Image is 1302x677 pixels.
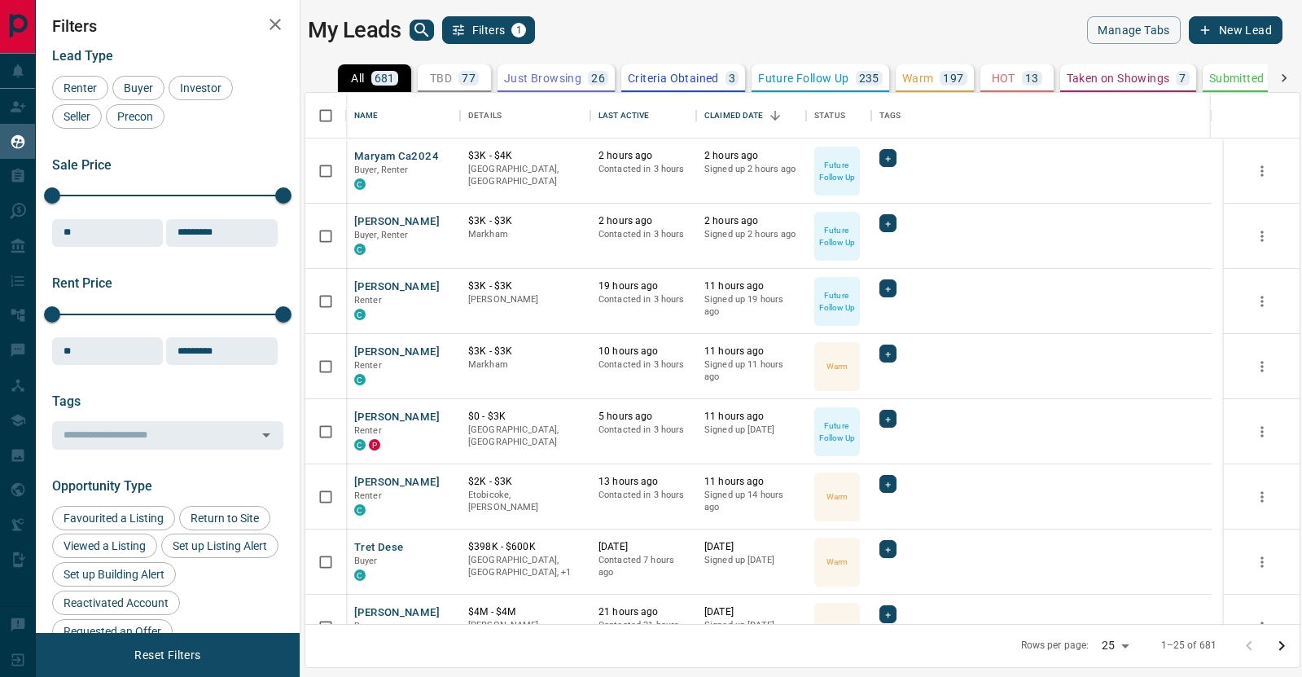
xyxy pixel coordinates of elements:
p: 11 hours ago [704,475,798,489]
p: 2 hours ago [598,149,688,163]
div: + [879,345,896,363]
span: Renter [354,295,382,306]
div: + [879,410,896,428]
span: + [885,150,891,166]
p: [PERSON_NAME] [468,619,582,632]
button: Maryam Ca2024 [354,149,439,165]
div: Details [460,93,590,138]
span: + [885,541,891,557]
p: Contacted in 3 hours [598,424,688,437]
div: Last Active [598,93,649,138]
p: 5 hours ago [598,410,688,424]
button: search button [410,20,434,41]
p: 13 [1025,73,1039,84]
span: Sale Price [52,157,112,173]
p: Signed up 2 hours ago [704,163,798,176]
p: Criteria Obtained [628,73,719,84]
div: Name [354,93,379,138]
button: more [1250,224,1274,248]
p: Warm [826,556,848,568]
div: condos.ca [354,504,366,516]
span: Opportunity Type [52,478,152,494]
p: Warm [826,621,848,633]
div: + [879,279,896,297]
div: Reactivated Account [52,591,180,615]
p: Rows per page: [1021,639,1089,653]
span: + [885,280,891,297]
p: Future Follow Up [816,289,858,314]
span: Buyer, Renter [354,230,409,240]
p: 11 hours ago [704,279,798,293]
p: Future Follow Up [758,73,848,84]
div: Favourited a Listing [52,506,175,530]
p: Signed up 14 hours ago [704,489,798,514]
span: Renter [58,81,103,95]
p: $0 - $3K [468,410,582,424]
p: Contacted in 3 hours [598,293,688,306]
span: Requested an Offer [58,625,167,638]
button: more [1250,485,1274,509]
p: 2 hours ago [704,214,798,228]
span: Buyer, Renter [354,165,409,175]
button: more [1250,289,1274,314]
div: Name [346,93,460,138]
p: 13 hours ago [598,475,688,489]
button: [PERSON_NAME] [354,410,440,425]
span: Renter [354,360,382,371]
p: Contacted in 3 hours [598,228,688,241]
span: Set up Building Alert [58,568,170,581]
div: Set up Building Alert [52,562,176,587]
button: more [1250,550,1274,574]
p: $2K - $3K [468,475,582,489]
div: condos.ca [354,244,366,255]
button: [PERSON_NAME] [354,475,440,490]
p: $3K - $3K [468,345,582,358]
button: Manage Tabs [1087,16,1180,44]
span: Precon [112,110,159,123]
span: + [885,606,891,622]
p: 3 [729,73,735,84]
p: Contacted in 3 hours [598,489,688,502]
div: property.ca [369,439,380,451]
p: Warm [826,490,848,503]
h1: My Leads [308,17,401,43]
p: Contacted in 3 hours [598,358,688,371]
p: TBD [430,73,452,84]
p: [DATE] [598,540,688,554]
div: condos.ca [354,569,366,581]
p: 77 [462,73,476,84]
span: + [885,215,891,231]
p: 11 hours ago [704,410,798,424]
div: Claimed Date [696,93,806,138]
p: 7 [1179,73,1186,84]
div: + [879,605,896,623]
span: Viewed a Listing [58,539,151,552]
span: Favourited a Listing [58,512,169,525]
button: Tret Dese [354,540,403,556]
span: Buyer [354,621,378,631]
h2: Filters [52,16,283,36]
p: Signed up 11 hours ago [704,358,798,384]
div: Renter [52,76,108,100]
p: $3K - $4K [468,149,582,163]
p: [GEOGRAPHIC_DATA], [GEOGRAPHIC_DATA] [468,163,582,188]
p: Future Follow Up [816,159,858,183]
p: 10 hours ago [598,345,688,358]
p: 11 hours ago [704,345,798,358]
div: Buyer [112,76,164,100]
button: New Lead [1189,16,1282,44]
p: 1–25 of 681 [1161,639,1217,653]
button: more [1250,615,1274,640]
span: + [885,476,891,492]
span: Buyer [118,81,159,95]
span: Return to Site [185,512,265,525]
span: Rent Price [52,275,112,291]
div: + [879,540,896,558]
div: 25 [1095,634,1134,657]
span: Reactivated Account [58,596,174,609]
button: [PERSON_NAME] [354,345,440,360]
p: Toronto [468,554,582,579]
span: + [885,411,891,427]
button: [PERSON_NAME] [354,605,440,621]
p: $3K - $3K [468,279,582,293]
